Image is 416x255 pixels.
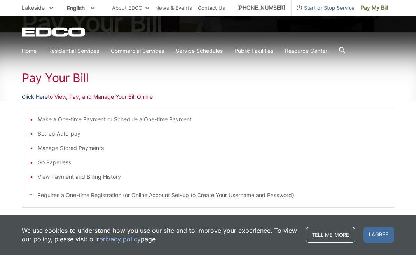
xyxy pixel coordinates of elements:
[306,227,355,243] a: Tell me more
[22,93,48,101] a: Click Here
[22,27,86,37] a: EDCD logo. Return to the homepage.
[38,144,386,152] li: Manage Stored Payments
[176,47,223,55] a: Service Schedules
[198,3,225,12] a: Contact Us
[38,158,386,167] li: Go Paperless
[360,3,388,12] span: Pay My Bill
[111,47,164,55] a: Commercial Services
[363,227,394,243] span: I agree
[112,3,149,12] a: About EDCO
[38,115,386,124] li: Make a One-time Payment or Schedule a One-time Payment
[30,191,386,199] p: * Requires a One-time Registration (or Online Account Set-up to Create Your Username and Password)
[22,226,298,243] p: We use cookies to understand how you use our site and to improve your experience. To view our pol...
[155,3,192,12] a: News & Events
[22,47,37,55] a: Home
[38,129,386,138] li: Set-up Auto-pay
[99,235,141,243] a: privacy policy
[234,47,273,55] a: Public Facilities
[22,93,394,101] p: to View, Pay, and Manage Your Bill Online
[48,47,99,55] a: Residential Services
[38,173,386,181] li: View Payment and Billing History
[22,4,45,11] span: Lakeside
[22,71,394,85] h1: Pay Your Bill
[61,2,100,14] span: English
[285,47,327,55] a: Resource Center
